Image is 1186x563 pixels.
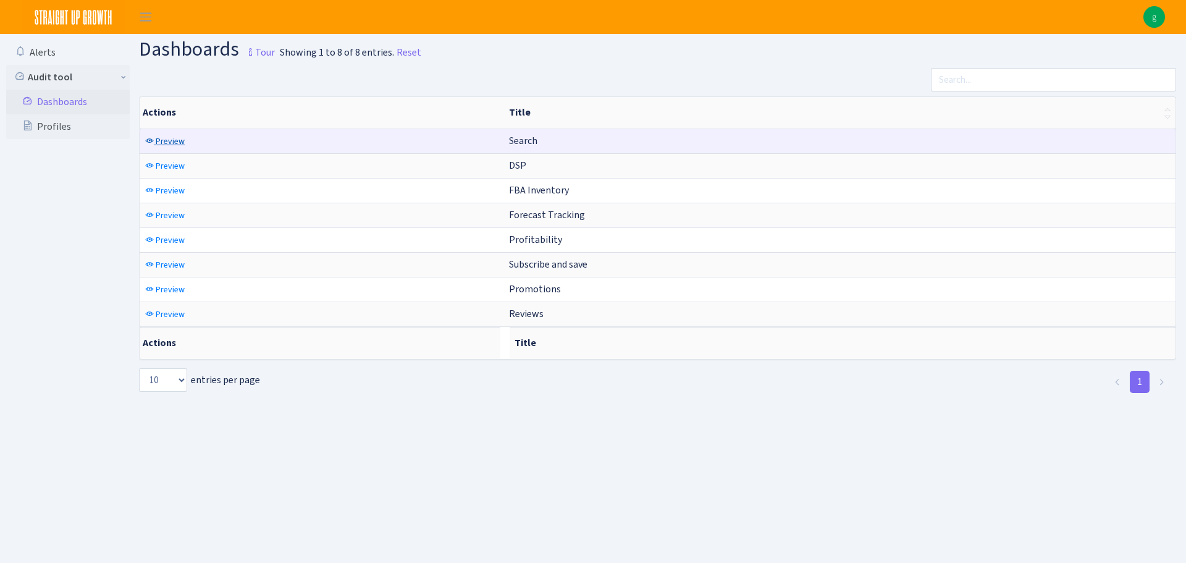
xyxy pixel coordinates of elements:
[243,42,275,63] small: Tour
[1143,6,1165,28] img: gjoyce
[139,39,275,63] h1: Dashboards
[6,40,130,65] a: Alerts
[509,258,587,271] span: Subscribe and save
[139,368,260,392] label: entries per page
[156,185,185,197] span: Preview
[504,97,1175,129] th: Title : activate to sort column ascending
[130,7,161,27] button: Toggle navigation
[156,308,185,320] span: Preview
[140,327,500,359] th: Actions
[6,90,130,114] a: Dashboards
[142,305,188,324] a: Preview
[142,280,188,299] a: Preview
[142,255,188,274] a: Preview
[1130,371,1150,393] a: 1
[156,210,185,221] span: Preview
[509,134,537,147] span: Search
[509,307,544,320] span: Reviews
[1143,6,1165,28] a: g
[156,160,185,172] span: Preview
[156,284,185,295] span: Preview
[510,327,1175,359] th: Title
[142,132,188,151] a: Preview
[239,36,275,62] a: Tour
[509,184,569,197] span: FBA Inventory
[509,159,526,172] span: DSP
[6,65,130,90] a: Audit tool
[142,206,188,225] a: Preview
[139,368,187,392] select: entries per page
[156,234,185,246] span: Preview
[280,45,394,60] div: Showing 1 to 8 of 8 entries.
[509,282,561,295] span: Promotions
[140,97,504,129] th: Actions
[156,259,185,271] span: Preview
[142,181,188,200] a: Preview
[931,68,1176,91] input: Search...
[397,45,421,60] a: Reset
[6,114,130,139] a: Profiles
[142,156,188,176] a: Preview
[142,231,188,250] a: Preview
[509,233,562,246] span: Profitability
[509,208,585,221] span: Forecast Tracking
[156,135,185,147] span: Preview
